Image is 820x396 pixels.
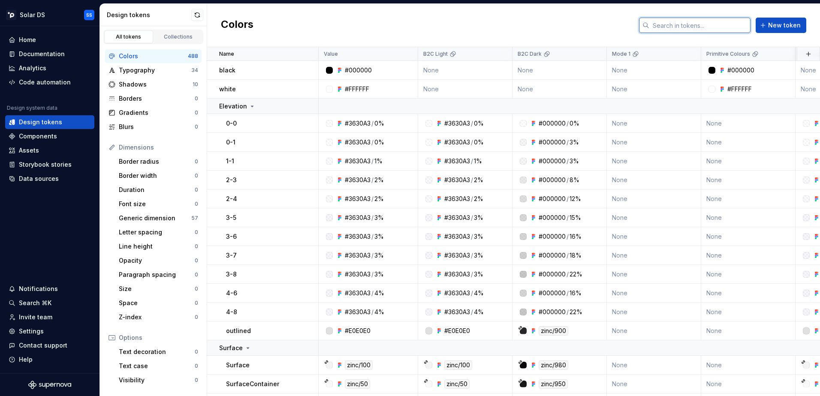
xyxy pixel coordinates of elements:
button: New token [756,18,806,33]
div: 3% [374,213,384,222]
div: / [567,176,569,184]
div: Font size [119,200,195,208]
a: Typography34 [105,63,202,77]
div: 3% [374,270,384,279]
div: #000000 [539,176,566,184]
div: 0 [195,229,198,236]
p: 0-1 [226,138,235,147]
div: zinc/900 [539,326,568,336]
p: Surface [226,361,250,369]
div: 3% [374,232,384,241]
p: 1-1 [226,157,234,165]
div: Typography [119,66,191,75]
div: 16% [570,289,582,297]
a: Size0 [115,282,202,296]
div: Opacity [119,256,195,265]
div: / [471,138,473,147]
td: None [607,171,701,189]
div: / [567,289,569,297]
p: Primitive Colours [706,51,750,57]
p: 2-3 [226,176,237,184]
div: / [471,195,473,203]
div: 0 [195,158,198,165]
div: Space [119,299,195,307]
div: #3630A3 [444,251,470,260]
p: B2C Dark [518,51,542,57]
div: 4% [474,289,484,297]
div: / [471,213,473,222]
img: deb07db6-ec04-4ac8-9ca0-9ed434161f92.png [6,10,16,20]
a: Settings [5,324,94,338]
a: Font size0 [115,197,202,211]
div: #000000 [539,232,566,241]
a: Design tokens [5,115,94,129]
td: None [701,321,796,340]
div: 8% [570,176,579,184]
div: #000000 [539,157,566,165]
div: #000000 [539,195,566,203]
div: zinc/100 [444,360,472,370]
p: 0-0 [226,119,237,128]
div: Size [119,285,195,293]
a: Analytics [5,61,94,75]
p: 3-6 [226,232,237,241]
p: 4-8 [226,308,237,316]
p: B2C Light [423,51,448,57]
a: Code automation [5,75,94,89]
button: Contact support [5,339,94,352]
td: None [607,133,701,152]
div: 10 [193,81,198,88]
div: #3630A3 [345,308,371,316]
div: zinc/950 [539,379,568,389]
td: None [607,321,701,340]
div: Search ⌘K [19,299,51,307]
div: #3630A3 [444,195,470,203]
span: New token [768,21,801,30]
div: #3630A3 [345,232,371,241]
div: Paragraph spacing [119,270,195,279]
div: 0 [195,300,198,306]
div: Home [19,36,36,44]
div: 3% [474,251,483,260]
div: Settings [19,327,44,336]
div: Borders [119,94,195,103]
div: / [371,251,374,260]
div: / [567,251,569,260]
td: None [607,356,701,375]
a: Text decoration0 [115,345,202,359]
div: 0 [195,257,198,264]
div: / [567,138,569,147]
p: SurfaceContainer [226,380,279,388]
td: None [701,152,796,171]
div: 22% [570,308,582,316]
div: Design tokens [107,11,191,19]
div: 57 [191,215,198,222]
div: Design tokens [19,118,62,126]
div: 3% [474,270,483,279]
p: outlined [226,327,251,335]
div: zinc/980 [539,360,568,370]
div: #000000 [539,213,566,222]
div: / [371,213,374,222]
div: / [371,289,374,297]
div: 488 [188,53,198,60]
td: None [607,80,701,99]
button: Help [5,353,94,366]
button: Solar DSSS [2,6,98,24]
div: #000000 [539,251,566,260]
div: Collections [157,33,200,40]
div: / [567,195,569,203]
div: Gradients [119,108,195,117]
div: 0 [195,172,198,179]
div: 0 [195,243,198,250]
div: / [471,289,473,297]
div: / [567,157,569,165]
div: All tokens [107,33,150,40]
a: Gradients0 [105,106,202,120]
div: 15% [570,213,581,222]
div: Text case [119,362,195,370]
p: 3-8 [226,270,237,279]
div: Solar DS [20,11,45,19]
a: Documentation [5,47,94,61]
div: / [567,119,569,128]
